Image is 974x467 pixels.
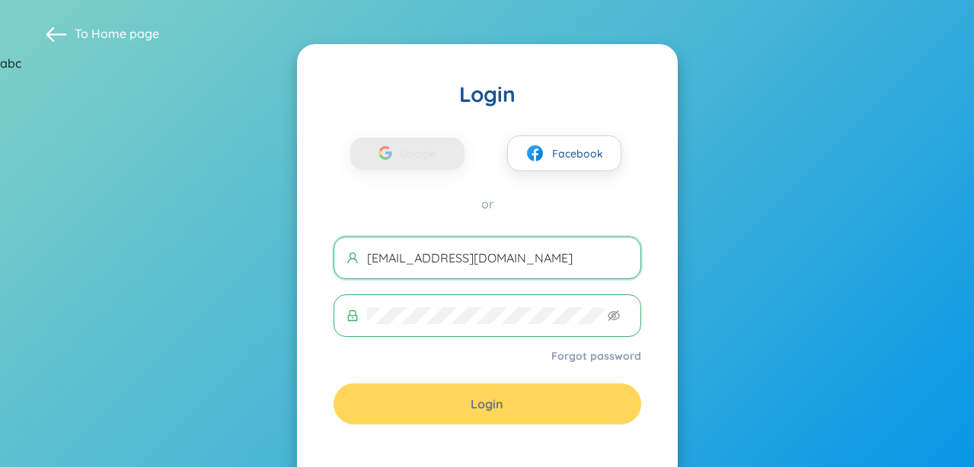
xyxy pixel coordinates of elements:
[346,310,359,322] span: lock
[75,25,159,42] span: To
[525,144,544,163] img: facebook
[367,249,628,266] input: Username or Email
[350,138,465,170] button: Google
[507,135,621,171] button: facebookFacebook
[334,195,641,212] div: or
[346,252,359,264] span: user
[91,26,159,41] a: Home page
[608,310,620,322] span: eye-invisible
[334,81,641,108] div: Login
[552,145,603,162] span: Facebook
[551,348,641,364] a: Forgot password
[400,138,444,170] span: Google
